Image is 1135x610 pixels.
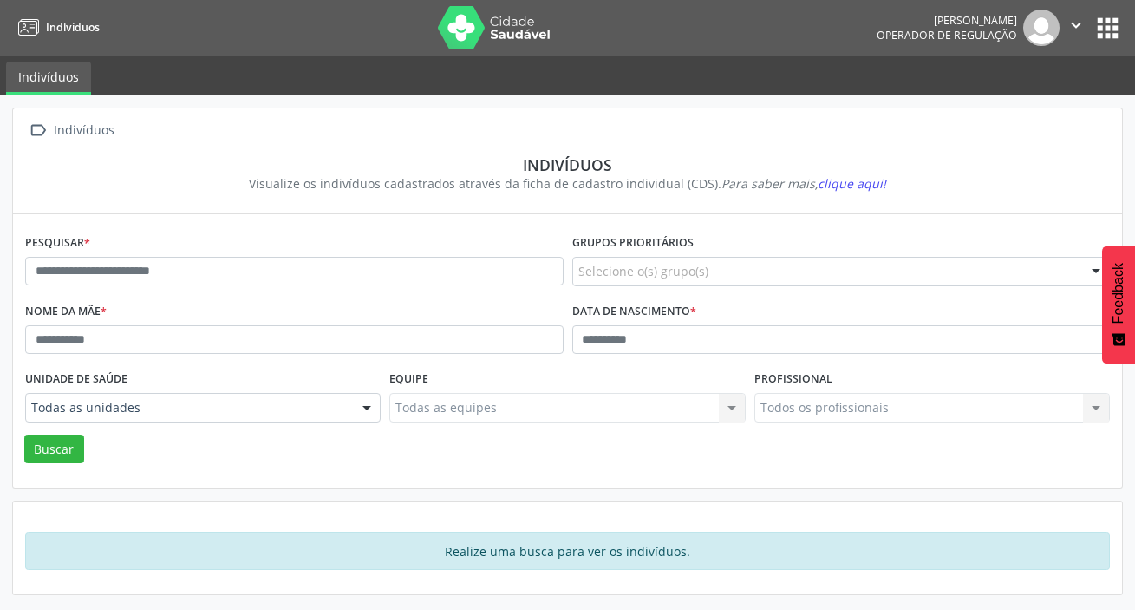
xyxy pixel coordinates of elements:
[1023,10,1060,46] img: img
[572,230,694,257] label: Grupos prioritários
[25,118,117,143] a:  Indivíduos
[50,118,117,143] div: Indivíduos
[24,435,84,464] button: Buscar
[572,298,696,325] label: Data de nascimento
[6,62,91,95] a: Indivíduos
[877,28,1017,43] span: Operador de regulação
[1060,10,1093,46] button: 
[1067,16,1086,35] i: 
[754,366,832,393] label: Profissional
[877,13,1017,28] div: [PERSON_NAME]
[1093,13,1123,43] button: apps
[37,155,1098,174] div: Indivíduos
[578,262,708,280] span: Selecione o(s) grupo(s)
[46,20,100,35] span: Indivíduos
[31,399,345,417] span: Todas as unidades
[25,532,1110,570] div: Realize uma busca para ver os indivíduos.
[721,175,886,192] i: Para saber mais,
[389,366,428,393] label: Equipe
[1102,246,1135,364] button: Feedback - Mostrar pesquisa
[25,366,127,393] label: Unidade de saúde
[25,298,107,325] label: Nome da mãe
[25,230,90,257] label: Pesquisar
[818,175,886,192] span: clique aqui!
[37,174,1098,193] div: Visualize os indivíduos cadastrados através da ficha de cadastro individual (CDS).
[1111,263,1126,324] span: Feedback
[25,118,50,143] i: 
[12,13,100,42] a: Indivíduos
